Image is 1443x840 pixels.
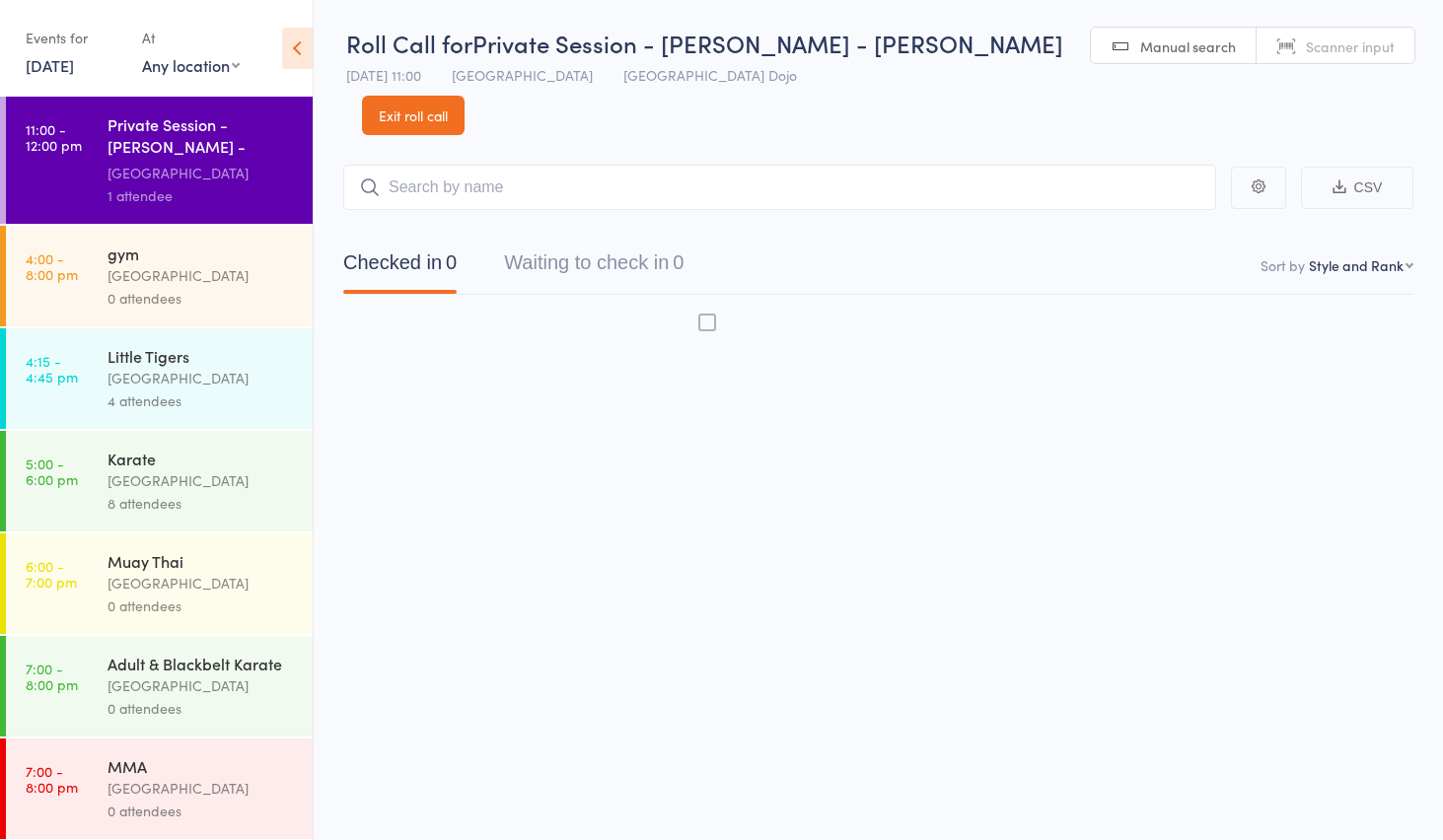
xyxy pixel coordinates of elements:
[108,674,296,697] div: [GEOGRAPHIC_DATA]
[362,96,465,135] a: Exit roll call
[452,65,593,85] span: [GEOGRAPHIC_DATA]
[108,697,296,720] div: 0 attendees
[26,558,77,590] time: 6:00 - 7:00 pm
[26,763,78,795] time: 7:00 - 8:00 pm
[108,287,296,310] div: 0 attendees
[26,250,78,282] time: 4:00 - 8:00 pm
[623,65,797,85] span: [GEOGRAPHIC_DATA] Dojo
[108,162,296,184] div: [GEOGRAPHIC_DATA]
[108,777,296,800] div: [GEOGRAPHIC_DATA]
[108,653,296,674] div: Adult & Blackbelt Karate
[108,550,296,572] div: Muay Thai
[6,738,313,839] a: 7:00 -8:00 pmMMA[GEOGRAPHIC_DATA]0 attendees
[6,97,313,224] a: 11:00 -12:00 pmPrivate Session - [PERSON_NAME] - [PERSON_NAME][GEOGRAPHIC_DATA]1 attendee
[26,661,78,692] time: 7:00 - 8:00 pm
[142,54,240,76] div: Any location
[472,27,1063,59] span: Private Session - [PERSON_NAME] - [PERSON_NAME]
[108,800,296,822] div: 0 attendees
[346,27,472,59] span: Roll Call for
[26,353,78,385] time: 4:15 - 4:45 pm
[108,389,296,412] div: 4 attendees
[1140,36,1236,56] span: Manual search
[1261,255,1305,275] label: Sort by
[6,533,313,634] a: 6:00 -7:00 pmMuay Thai[GEOGRAPHIC_DATA]0 attendees
[26,121,82,153] time: 11:00 - 12:00 pm
[26,54,74,76] a: [DATE]
[26,22,122,54] div: Events for
[6,226,313,326] a: 4:00 -8:00 pmgym[GEOGRAPHIC_DATA]0 attendees
[108,367,296,389] div: [GEOGRAPHIC_DATA]
[108,113,296,162] div: Private Session - [PERSON_NAME] - [PERSON_NAME]
[6,431,313,531] a: 5:00 -6:00 pmKarate[GEOGRAPHIC_DATA]8 attendees
[504,242,684,294] button: Waiting to check in0
[108,345,296,367] div: Little Tigers
[346,65,421,85] span: [DATE] 11:00
[1309,255,1404,275] div: Style and Rank
[1306,36,1395,56] span: Scanner input
[108,755,296,777] div: MMA
[108,448,296,469] div: Karate
[108,243,296,264] div: gym
[26,455,78,487] time: 5:00 - 6:00 pm
[108,572,296,595] div: [GEOGRAPHIC_DATA]
[343,242,457,294] button: Checked in0
[6,636,313,736] a: 7:00 -8:00 pmAdult & Blackbelt Karate[GEOGRAPHIC_DATA]0 attendees
[142,22,240,54] div: At
[1301,167,1413,209] button: CSV
[446,251,457,273] div: 0
[673,251,684,273] div: 0
[108,492,296,515] div: 8 attendees
[108,264,296,287] div: [GEOGRAPHIC_DATA]
[108,184,296,207] div: 1 attendee
[6,328,313,429] a: 4:15 -4:45 pmLittle Tigers[GEOGRAPHIC_DATA]4 attendees
[108,469,296,492] div: [GEOGRAPHIC_DATA]
[343,165,1216,210] input: Search by name
[108,595,296,617] div: 0 attendees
